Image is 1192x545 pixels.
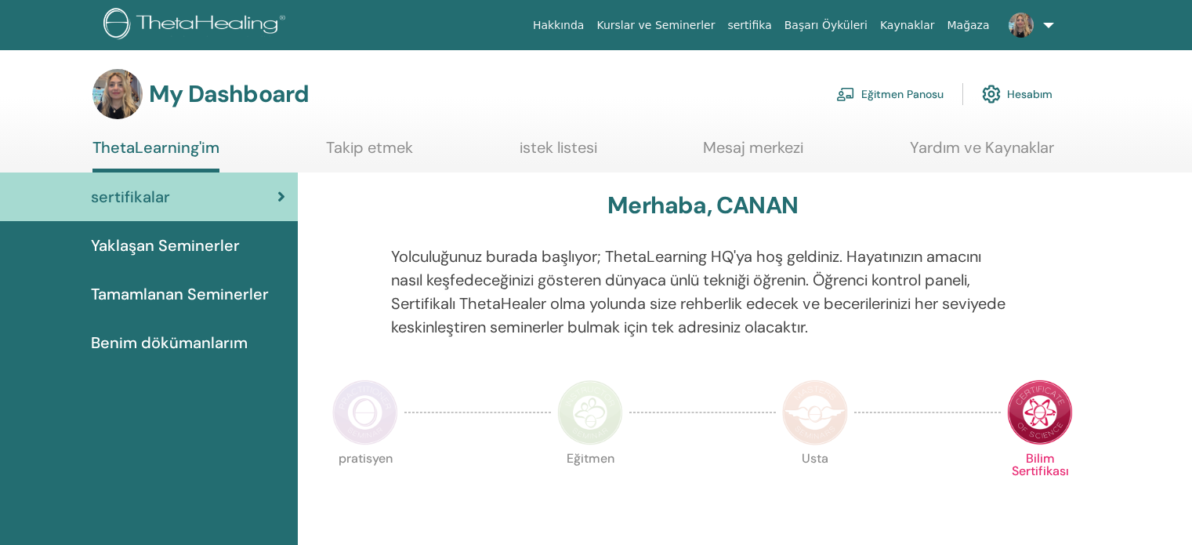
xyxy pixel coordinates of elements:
img: Practitioner [332,380,398,445]
a: istek listesi [520,138,597,169]
img: Certificate of Science [1007,380,1073,445]
a: Hakkında [527,11,591,40]
p: Eğitmen [557,452,623,518]
img: Master [782,380,848,445]
a: Kurslar ve Seminerler [590,11,721,40]
img: default.jpg [1009,13,1034,38]
img: Instructor [557,380,623,445]
span: Benim dökümanlarım [91,331,248,354]
a: Hesabım [982,77,1053,111]
span: sertifikalar [91,185,170,209]
a: Mesaj merkezi [703,138,803,169]
img: cog.svg [982,81,1001,107]
img: logo.png [103,8,291,43]
a: Eğitmen Panosu [836,77,944,111]
p: Bilim Sertifikası [1007,452,1073,518]
p: pratisyen [332,452,398,518]
a: ThetaLearning'im [92,138,219,173]
p: Usta [782,452,848,518]
a: Yardım ve Kaynaklar [910,138,1054,169]
h3: Merhaba, CANAN [607,191,798,220]
p: Yolculuğunuz burada başlıyor; ThetaLearning HQ'ya hoş geldiniz. Hayatınızın amacını nasıl keşfede... [391,245,1015,339]
a: sertifika [721,11,777,40]
a: Mağaza [940,11,995,40]
a: Kaynaklar [874,11,941,40]
span: Yaklaşan Seminerler [91,234,240,257]
h3: My Dashboard [149,80,309,108]
img: default.jpg [92,69,143,119]
span: Tamamlanan Seminerler [91,282,269,306]
a: Başarı Öyküleri [778,11,874,40]
img: chalkboard-teacher.svg [836,87,855,101]
a: Takip etmek [326,138,413,169]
